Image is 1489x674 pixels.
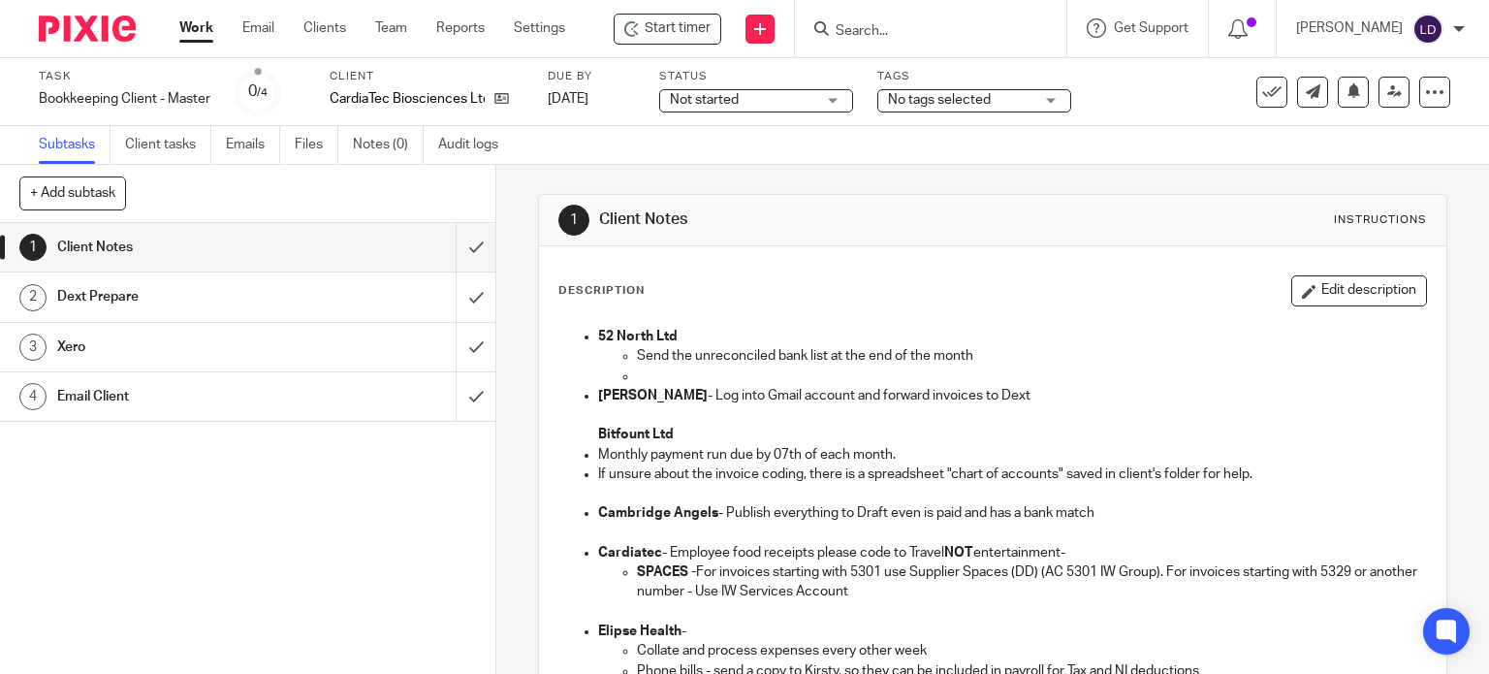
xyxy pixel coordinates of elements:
p: [PERSON_NAME] [1296,18,1403,38]
p: - [598,622,1427,641]
input: Search [834,23,1008,41]
span: [DATE] [548,92,588,106]
h1: Email Client [57,382,310,411]
strong: SPACES - [637,565,696,579]
p: - Publish everything to Draft even is paid and has a bank match [598,503,1427,523]
strong: Bitfount Ltd [598,428,674,441]
a: Reports [436,18,485,38]
a: Email [242,18,274,38]
p: Description [558,283,645,299]
label: Task [39,69,210,84]
button: Edit description [1291,275,1427,306]
h1: Client Notes [57,233,310,262]
div: 3 [19,334,47,361]
a: Files [295,126,338,164]
a: Audit logs [438,126,513,164]
p: Send the unreconciled bank list at the end of the month [637,346,1427,366]
label: Client [330,69,523,84]
a: Emails [226,126,280,164]
div: Bookkeeping Client - Master [39,89,210,109]
p: Monthly payment run due by 07th of each month. [598,445,1427,465]
a: Team [375,18,407,38]
p: - Employee food receipts please code to Travel entertainment- [598,543,1427,562]
h1: Client Notes [599,209,1033,230]
a: Clients [303,18,346,38]
strong: Cardiatec [598,546,662,560]
strong: [PERSON_NAME] [598,389,708,402]
a: Work [179,18,213,38]
div: Instructions [1334,212,1427,228]
a: Subtasks [39,126,111,164]
span: Not started [670,93,739,107]
h1: Dext Prepare [57,282,310,311]
a: Notes (0) [353,126,424,164]
p: CardiaTec Biosciences Ltd [330,89,485,109]
a: Client tasks [125,126,211,164]
div: 2 [19,284,47,311]
strong: 52 North Ltd [598,330,678,343]
strong: Cambridge Angels [598,506,718,520]
div: CardiaTec Biosciences Ltd - Bookkeeping Client - Master [614,14,721,45]
p: - Log into Gmail account and forward invoices to Dext [598,386,1427,405]
h1: Xero [57,333,310,362]
div: 1 [558,205,589,236]
label: Due by [548,69,635,84]
div: 1 [19,234,47,261]
label: Tags [877,69,1071,84]
p: If unsure about the invoice coding, there is a spreadsheet "chart of accounts" saved in client's ... [598,465,1427,484]
strong: Elipse Health [598,625,681,638]
span: Get Support [1114,21,1188,35]
p: Collate and process expenses every other week [637,641,1427,660]
img: Pixie [39,16,136,42]
strong: NOT [944,546,973,560]
div: 4 [19,383,47,410]
button: + Add subtask [19,177,126,209]
img: svg%3E [1412,14,1443,45]
small: /4 [257,87,268,98]
span: No tags selected [888,93,991,107]
a: Settings [514,18,565,38]
p: For invoices starting with 5301 use Supplier Spaces (DD) (AC 5301 IW Group). For invoices startin... [637,562,1427,602]
span: Start timer [645,18,711,39]
div: 0 [248,80,268,103]
label: Status [659,69,853,84]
